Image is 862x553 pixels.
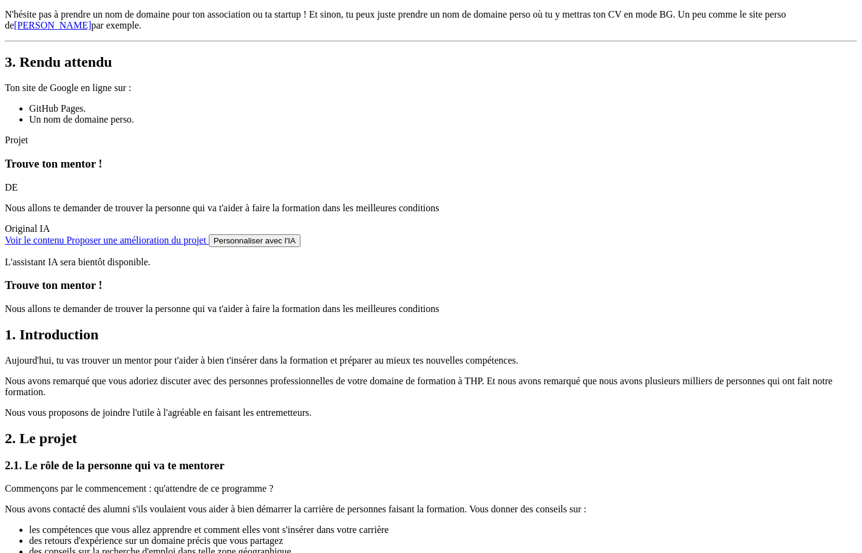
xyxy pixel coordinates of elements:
[66,235,208,245] a: Proposer une amélioration du projet
[29,524,857,535] li: les compétences que vous allez apprendre et comment elles vont s'insérer dans votre carrière
[39,223,50,234] span: IA
[5,504,857,515] p: Nous avons contacté des alumni s'ils voulaient vous aider à bien démarrer la carrière de personne...
[29,103,857,114] li: GitHub Pages.
[29,535,857,546] li: des retours d'expérience sur un domaine précis que vous partagez
[5,257,857,268] p: L'assistant IA sera bientôt disponible.
[5,376,857,398] p: Nous avons remarqué que vous adoriez discuter avec des personnes professionnelles de votre domain...
[214,236,296,245] span: Personnaliser avec l'IA
[5,182,18,192] span: DE
[66,235,206,245] span: Proposer une amélioration du projet
[5,430,857,447] h2: 2. Le projet
[5,54,857,70] h2: 3. Rendu attendu
[5,483,857,494] p: Commençons par le commencement : qu'attendre de ce programme ?
[29,114,857,125] li: Un nom de domaine perso.
[5,304,857,314] p: Nous allons te demander de trouver la personne qui va t'aider à faire la formation dans les meill...
[5,83,857,93] p: Ton site de Google en ligne sur :
[5,235,66,245] a: Voir le contenu
[5,157,857,171] h3: Trouve ton mentor !
[5,235,64,245] span: Voir le contenu
[5,223,37,234] span: Original
[5,203,857,214] p: Nous allons te demander de trouver la personne qui va t'aider à faire la formation dans les meill...
[209,234,300,247] button: Personnaliser avec l'IA
[14,20,91,30] a: [PERSON_NAME]
[5,279,857,292] h1: Trouve ton mentor !
[5,459,857,472] h3: 2.1. Le rôle de la personne qui va te mentorer
[5,9,857,31] p: N'hésite pas à prendre un nom de domaine pour ton association ou ta startup ! Et sinon, tu peux j...
[5,327,857,343] h2: 1. Introduction
[5,407,857,418] p: Nous vous proposons de joindre l'utile à l'agréable en faisant les entremetteurs.
[5,355,857,366] p: Aujourd'hui, tu vas trouver un mentor pour t'aider à bien t'insérer dans la formation et préparer...
[5,135,28,145] span: Projet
